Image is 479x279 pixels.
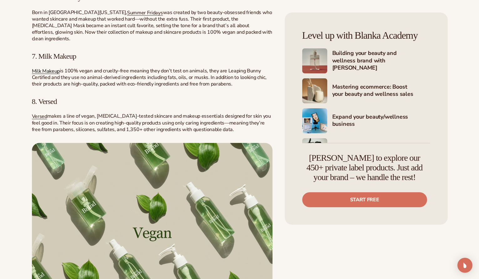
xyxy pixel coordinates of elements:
[302,192,427,207] a: Start free
[332,83,430,99] h4: Mastering ecommerce: Boost your beauty and wellness sales
[32,68,60,75] a: Milk Makeup
[332,50,430,72] h4: Building your beauty and wellness brand with [PERSON_NAME]
[32,52,76,60] span: 7. Milk Makeup
[302,138,327,163] img: Shopify Image 5
[127,9,163,16] a: Summer Fridays
[32,9,127,16] span: Born in [GEOGRAPHIC_DATA][US_STATE],
[302,30,430,41] h4: Level up with Blanka Academy
[32,113,47,120] a: Versed
[302,78,430,103] a: Shopify Image 3 Mastering ecommerce: Boost your beauty and wellness sales
[457,258,472,273] div: Open Intercom Messenger
[302,108,430,133] a: Shopify Image 4 Expand your beauty/wellness business
[302,153,427,182] h4: [PERSON_NAME] to explore our 450+ private label products. Just add your brand – we handle the rest!
[32,9,272,42] span: was created by two beauty-obsessed friends who wanted skincare and makeup that worked hard—withou...
[302,78,327,103] img: Shopify Image 3
[32,67,267,87] span: is 100% vegan and cruelty-free meaning they don’t test on animals, they are Leaping Bunny Certifi...
[32,97,57,105] span: 8. Versed
[32,113,271,133] span: makes a line of vegan, [MEDICAL_DATA]-tested skincare and makeup essentials designed for skin you...
[302,48,430,73] a: Shopify Image 2 Building your beauty and wellness brand with [PERSON_NAME]
[302,108,327,133] img: Shopify Image 4
[302,138,430,163] a: Shopify Image 5 Marketing your beauty and wellness brand 101
[332,113,430,129] h4: Expand your beauty/wellness business
[302,48,327,73] img: Shopify Image 2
